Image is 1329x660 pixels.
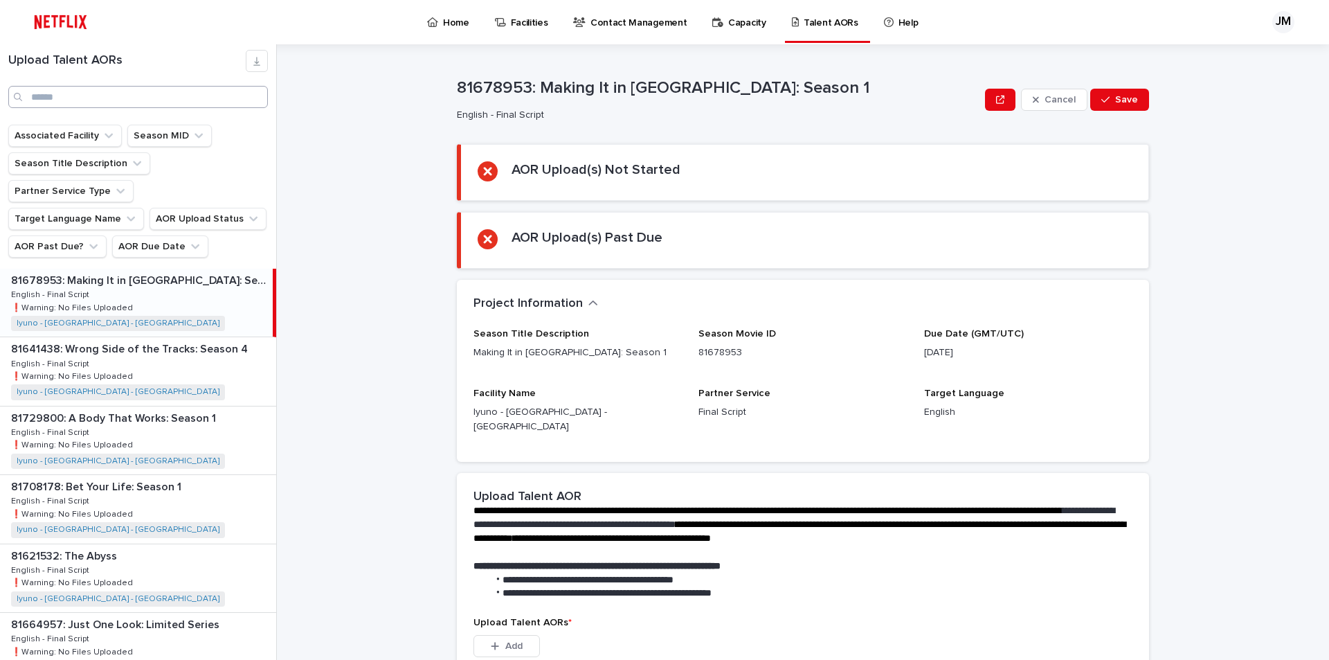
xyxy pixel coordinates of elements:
span: Upload Talent AORs [473,618,572,627]
span: Due Date (GMT/UTC) [924,329,1024,339]
input: Search [8,86,268,108]
p: English - Final Script [11,494,92,506]
button: AOR Due Date [112,235,208,258]
img: ifQbXi3ZQGMSEF7WDB7W [28,8,93,36]
a: Iyuno - [GEOGRAPHIC_DATA] - [GEOGRAPHIC_DATA] [17,594,219,604]
a: Iyuno - [GEOGRAPHIC_DATA] - [GEOGRAPHIC_DATA] [17,456,219,466]
div: JM [1272,11,1294,33]
button: Associated Facility [8,125,122,147]
p: English - Final Script [11,287,92,300]
button: Season Title Description [8,152,150,175]
span: Save [1115,95,1138,105]
p: English [924,405,1132,420]
p: ❗️Warning: No Files Uploaded [11,301,136,313]
a: Iyuno - [GEOGRAPHIC_DATA] - [GEOGRAPHIC_DATA] [17,387,219,397]
p: [DATE] [924,346,1132,360]
p: English - Final Script [11,632,92,644]
a: Iyuno - [GEOGRAPHIC_DATA] - [GEOGRAPHIC_DATA] [17,319,219,328]
p: 81708178: Bet Your Life: Season 1 [11,478,184,494]
h1: Upload Talent AORs [8,53,246,69]
h2: Project Information [473,296,583,312]
p: ❗️Warning: No Files Uploaded [11,369,136,382]
span: Partner Service [698,389,770,398]
p: ❗️Warning: No Files Uploaded [11,507,136,519]
p: English - Final Script [11,425,92,438]
p: ❗️Warning: No Files Uploaded [11,645,136,657]
p: ❗️Warning: No Files Uploaded [11,438,136,450]
button: Project Information [473,296,598,312]
span: Season Title Description [473,329,589,339]
a: Iyuno - [GEOGRAPHIC_DATA] - [GEOGRAPHIC_DATA] [17,525,219,535]
span: Add [505,641,523,651]
h2: AOR Upload(s) Past Due [512,229,662,246]
p: 81678953 [698,346,907,360]
button: Target Language Name [8,208,144,230]
button: Season MID [127,125,212,147]
span: Season Movie ID [698,329,776,339]
button: AOR Past Due? [8,235,107,258]
button: Partner Service Type [8,180,134,202]
button: AOR Upload Status [150,208,266,230]
p: 81729800: A Body That Works: Season 1 [11,409,219,425]
h2: AOR Upload(s) Not Started [512,161,680,178]
span: Cancel [1045,95,1076,105]
button: Add [473,635,540,657]
span: Target Language [924,389,1004,398]
p: 81641438: Wrong Side of the Tracks: Season 4 [11,340,251,356]
h2: Upload Talent AOR [473,490,581,505]
p: ❗️Warning: No Files Uploaded [11,576,136,588]
p: English - Final Script [11,357,92,369]
p: Iyuno - [GEOGRAPHIC_DATA] - [GEOGRAPHIC_DATA] [473,405,682,434]
button: Cancel [1021,89,1087,111]
p: 81664957: Just One Look: Limited Series [11,616,222,632]
p: 81621532: The Abyss [11,547,120,563]
p: 81678953: Making It in [GEOGRAPHIC_DATA]: Season 1 [11,271,270,287]
button: Save [1090,89,1149,111]
span: Facility Name [473,389,536,398]
p: Final Script [698,405,907,420]
p: 81678953: Making It in [GEOGRAPHIC_DATA]: Season 1 [457,78,979,98]
p: English - Final Script [11,563,92,576]
p: Making It in [GEOGRAPHIC_DATA]: Season 1 [473,346,682,360]
p: English - Final Script [457,109,974,121]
